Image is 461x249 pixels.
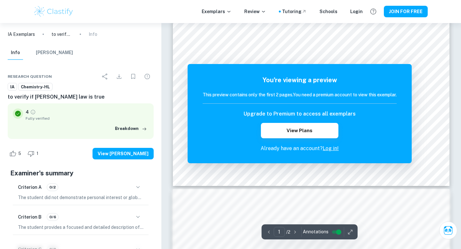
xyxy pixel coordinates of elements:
p: to verify if [PERSON_NAME] law is true [52,31,72,38]
div: Bookmark [127,70,140,83]
h5: Examiner's summary [10,168,151,178]
p: The student provides a focused and detailed description of the aim of the experiment, which is to... [18,224,143,231]
p: / 2 [286,229,290,236]
button: View [PERSON_NAME] [93,148,154,159]
p: Review [244,8,266,15]
a: Chemistry-HL [18,83,53,91]
div: Share [99,70,111,83]
p: Exemplars [202,8,231,15]
span: 0/2 [47,184,58,190]
p: Info [89,31,97,38]
button: Help and Feedback [368,6,379,17]
span: 1 [33,150,42,157]
p: The student did not demonstrate personal interest or global significance for their chosen topic a... [18,194,143,201]
span: Fully verified [26,116,149,121]
h6: Criterion B [18,213,42,221]
a: Log in! [323,145,339,151]
p: 4 [26,108,29,116]
h6: to verify if [PERSON_NAME] law is true [8,93,154,101]
button: JOIN FOR FREE [384,6,428,17]
span: Chemistry-HL [19,84,52,90]
p: Already have an account? [203,145,397,152]
div: Like [8,149,25,159]
span: 0/6 [47,214,58,220]
div: Report issue [141,70,154,83]
button: Breakdown [113,124,149,133]
h6: This preview contains only the first 2 pages. You need a premium account to view this exemplar. [203,91,397,98]
span: Annotations [303,229,328,235]
span: Research question [8,74,52,79]
span: 5 [15,150,25,157]
button: Ask Clai [439,221,457,239]
span: IA [8,84,17,90]
a: IA [8,83,17,91]
img: Clastify logo [33,5,74,18]
div: Dislike [26,149,42,159]
a: Tutoring [282,8,307,15]
a: Login [350,8,363,15]
button: [PERSON_NAME] [36,46,73,60]
button: Info [8,46,23,60]
h5: You're viewing a preview [203,75,397,85]
button: View Plans [261,123,338,138]
h6: Upgrade to Premium to access all exemplars [244,110,356,118]
h6: Criterion A [18,184,42,191]
a: IA Exemplars [8,31,35,38]
a: Schools [319,8,337,15]
div: Download [113,70,125,83]
a: Grade fully verified [30,109,36,115]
